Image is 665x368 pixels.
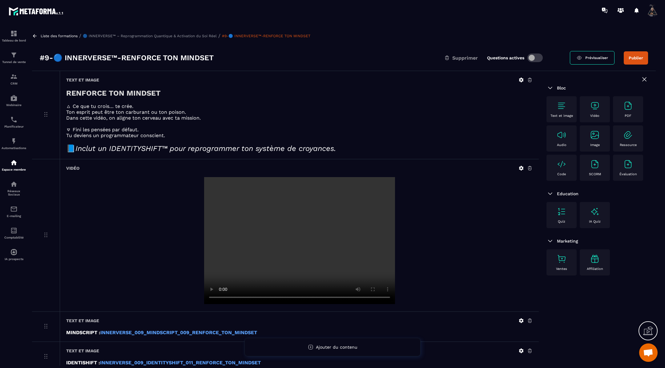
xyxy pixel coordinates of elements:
p: 🜃 Fini les pensées par défaut. [66,127,533,133]
span: Bloc [557,85,566,90]
img: arrow-down [546,237,554,245]
a: emailemailE-mailing [2,201,26,222]
p: Code [557,172,566,176]
a: Liste des formations [41,34,78,38]
a: #9-🔵 INNERVERSE™-RENFORCE TON MINDSET [222,34,310,38]
a: Ouvrir le chat [639,343,658,362]
p: Évaluation [619,172,637,176]
img: automations [10,137,18,145]
img: automations [10,94,18,102]
button: Publier [624,51,648,65]
p: Image [590,143,600,147]
p: IA Quiz [589,220,601,224]
p: Espace membre [2,168,26,171]
a: formationformationCRM [2,68,26,90]
a: automationsautomationsAutomatisations [2,133,26,154]
img: text-image no-wra [590,101,600,111]
h6: Text et image [66,77,99,82]
img: formation [10,30,18,37]
p: Vidéo [590,114,599,118]
p: Ventes [556,267,567,271]
p: CRM [2,82,26,85]
span: Prévisualiser [585,56,608,60]
p: Webinaire [2,103,26,107]
strong: RENFORCE TON MINDSET [66,89,161,97]
img: formation [10,51,18,59]
span: / [79,33,81,39]
img: logo [9,6,64,17]
img: text-image no-wra [557,207,566,216]
a: automationsautomationsWebinaire [2,90,26,111]
p: Automatisations [2,146,26,150]
a: social-networksocial-networkRéseaux Sociaux [2,176,26,201]
a: automationsautomationsEspace membre [2,154,26,176]
span: Education [557,191,578,196]
img: text-image no-wra [557,130,566,140]
p: E-mailing [2,214,26,218]
h3: #9-🔵 INNERVERSE™-RENFORCE TON MINDSET [40,53,214,63]
img: social-network [10,180,18,188]
img: text-image no-wra [557,159,566,169]
a: schedulerschedulerPlanificateur [2,111,26,133]
p: PDF [625,114,631,118]
strong: IDENTISHIFT : [66,360,100,366]
img: formation [10,73,18,80]
img: text-image [590,207,600,216]
span: Marketing [557,239,578,243]
a: Prévisualiser [570,51,615,65]
img: email [10,205,18,213]
h6: Vidéo [66,166,79,171]
h6: Text et image [66,348,99,353]
img: automations [10,159,18,166]
span: Ajouter du contenu [316,345,357,350]
span: Supprimer [452,55,478,61]
p: Tunnel de vente [2,60,26,64]
img: text-image no-wra [590,159,600,169]
img: text-image [590,254,600,264]
a: INNERVERSE_009_MINDSCRIPT_009_RENFORCE_TON_MINDSET [100,330,257,335]
img: text-image no-wra [557,101,566,111]
img: text-image no-wra [623,130,633,140]
p: Text et image [550,114,573,118]
img: automations [10,248,18,256]
em: Inclut un IDENTITYSHIFT™ pour reprogrammer ton système de croyances. [75,144,336,153]
img: text-image no-wra [590,130,600,140]
p: Audio [557,143,566,147]
img: scheduler [10,116,18,123]
a: formationformationTableau de bord [2,25,26,47]
a: accountantaccountantComptabilité [2,222,26,244]
a: INNERVERSE_009_IDENTITYSHIFT_011_RENFORCE_TON_MINDSET [100,360,261,366]
p: SCORM [589,172,601,176]
p: Ton esprit peut être ton carburant ou ton poison. [66,109,533,115]
h2: 📘 [66,144,533,153]
p: Dans cette vidéo, on aligne ton cerveau avec ta mission. [66,115,533,121]
img: text-image no-wra [623,101,633,111]
label: Questions actives [487,55,524,60]
p: IA prospects [2,257,26,261]
p: Tableau de bord [2,39,26,42]
p: Comptabilité [2,236,26,239]
p: Ressource [620,143,637,147]
p: Réseaux Sociaux [2,189,26,196]
p: Tu deviens un programmateur conscient. [66,133,533,138]
p: Affiliation [587,267,603,271]
span: / [218,33,220,39]
img: text-image no-wra [623,159,633,169]
img: accountant [10,227,18,234]
a: formationformationTunnel de vente [2,47,26,68]
img: arrow-down [546,190,554,197]
img: arrow-down [546,84,554,92]
h6: Text et image [66,318,99,323]
p: Planificateur [2,125,26,128]
p: 🜂 Ce que tu crois… te crée. [66,103,533,109]
img: text-image no-wra [557,254,566,264]
strong: MINDSCRIPT : [66,330,100,335]
a: 🔵 INNERVERSE™ – Reprogrammation Quantique & Activation du Soi Réel [83,34,217,38]
p: Quiz [558,220,565,224]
